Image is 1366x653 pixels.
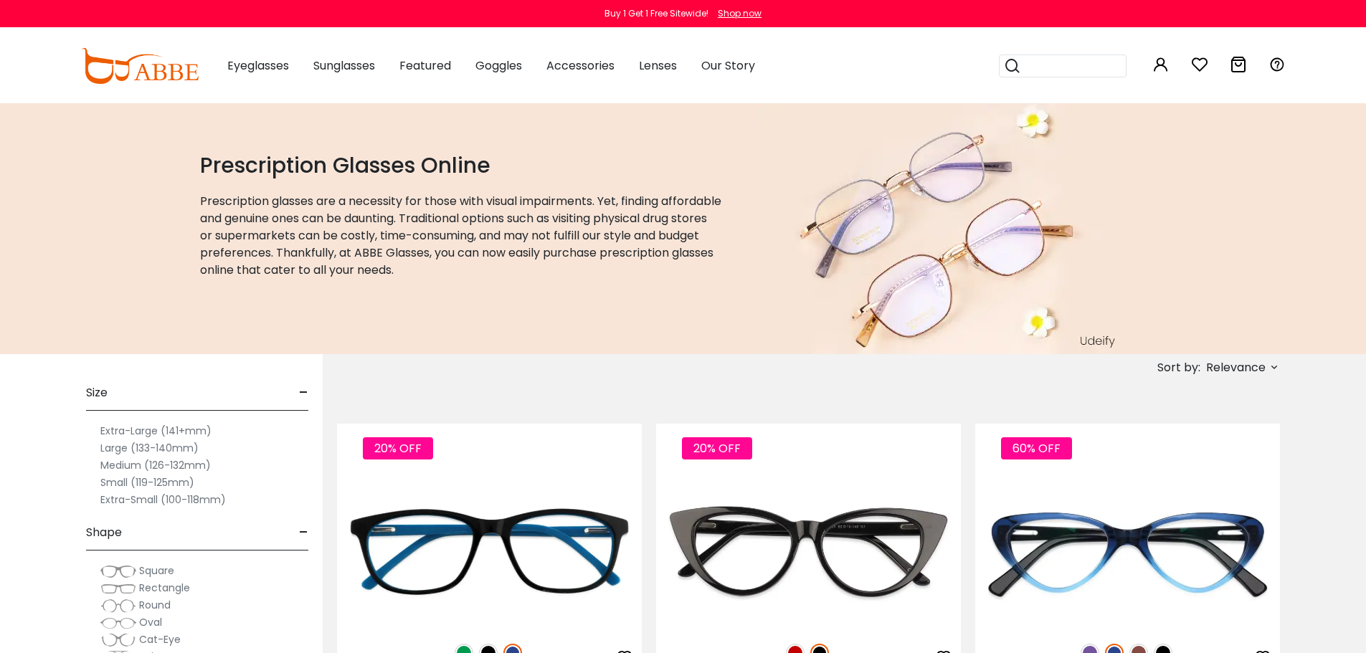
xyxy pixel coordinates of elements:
[757,103,1121,354] img: prescription glasses online
[100,474,194,491] label: Small (119-125mm)
[639,57,677,74] span: Lenses
[1206,355,1266,381] span: Relevance
[975,475,1280,628] img: Blue Hannah - Acetate ,Universal Bridge Fit
[200,193,722,279] p: Prescription glasses are a necessity for those with visual impairments. Yet, finding affordable a...
[701,57,755,74] span: Our Story
[475,57,522,74] span: Goggles
[227,57,289,74] span: Eyeglasses
[86,515,122,550] span: Shape
[299,376,308,410] span: -
[139,598,171,612] span: Round
[100,581,136,596] img: Rectangle.png
[100,457,211,474] label: Medium (126-132mm)
[100,491,226,508] label: Extra-Small (100-118mm)
[604,7,708,20] div: Buy 1 Get 1 Free Sitewide!
[139,615,162,629] span: Oval
[299,515,308,550] span: -
[86,376,108,410] span: Size
[139,581,190,595] span: Rectangle
[656,475,961,628] img: Black Nora - Acetate ,Universal Bridge Fit
[100,599,136,613] img: Round.png
[100,422,212,439] label: Extra-Large (141+mm)
[718,7,762,20] div: Shop now
[200,153,722,178] h1: Prescription Glasses Online
[81,48,199,84] img: abbeglasses.com
[100,564,136,578] img: Square.png
[682,437,752,459] span: 20% OFF
[363,437,433,459] span: 20% OFF
[100,439,199,457] label: Large (133-140mm)
[139,563,174,578] span: Square
[139,632,181,647] span: Cat-Eye
[100,633,136,647] img: Cat-Eye.png
[313,57,375,74] span: Sunglasses
[337,475,642,628] img: Blue Machovec - Acetate ,Universal Bridge Fit
[100,616,136,630] img: Oval.png
[546,57,615,74] span: Accessories
[1001,437,1072,459] span: 60% OFF
[1157,359,1200,376] span: Sort by:
[711,7,762,19] a: Shop now
[399,57,451,74] span: Featured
